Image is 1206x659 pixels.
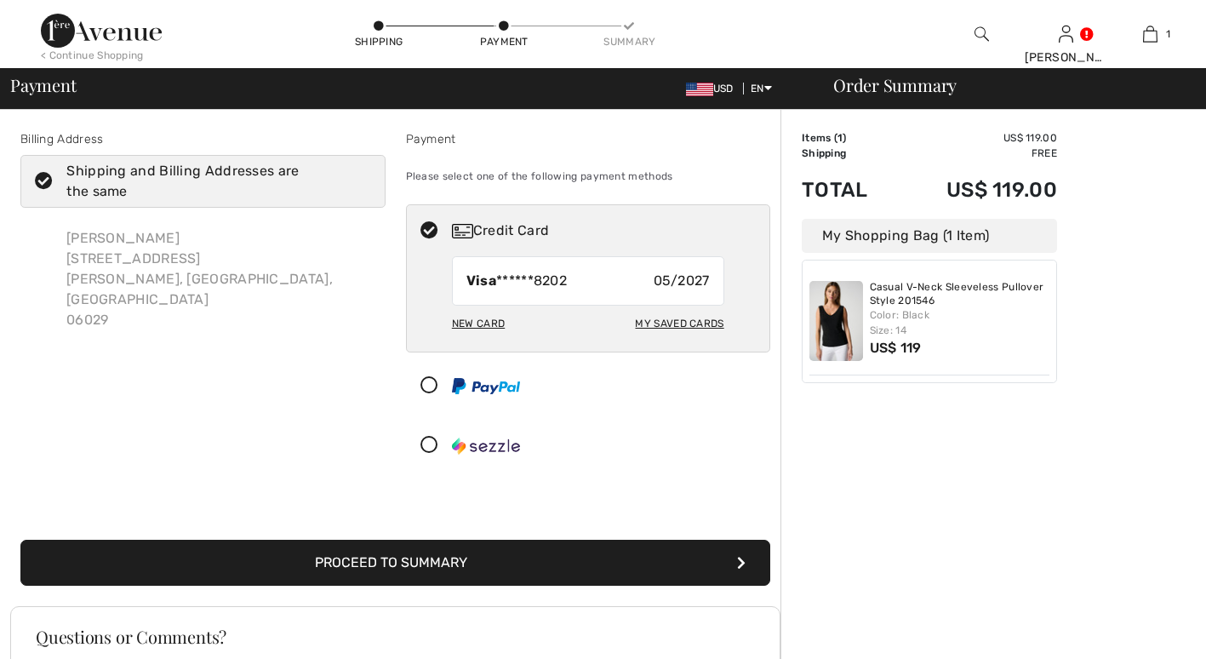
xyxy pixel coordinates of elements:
[353,34,404,49] div: Shipping
[452,224,473,238] img: Credit Card
[897,161,1057,219] td: US$ 119.00
[466,272,496,289] strong: Visa
[870,281,1050,307] a: Casual V-Neck Sleeveless Pullover Style 201546
[1059,26,1073,42] a: Sign In
[1143,24,1157,44] img: My Bag
[751,83,772,95] span: EN
[635,309,723,338] div: My Saved Cards
[1059,24,1073,44] img: My Info
[452,438,520,455] img: Sezzle
[802,219,1057,253] div: My Shopping Bag (1 Item)
[1109,24,1192,44] a: 1
[452,378,520,394] img: PayPal
[813,77,1196,94] div: Order Summary
[41,48,144,63] div: < Continue Shopping
[837,132,843,144] span: 1
[452,309,505,338] div: New Card
[20,130,386,148] div: Billing Address
[802,146,897,161] td: Shipping
[802,130,897,146] td: Items ( )
[802,161,897,219] td: Total
[36,628,755,645] h3: Questions or Comments?
[897,130,1057,146] td: US$ 119.00
[20,540,770,586] button: Proceed to Summary
[809,281,863,361] img: Casual V-Neck Sleeveless Pullover Style 201546
[406,155,771,198] div: Please select one of the following payment methods
[478,34,529,49] div: Payment
[686,83,740,95] span: USD
[686,83,713,96] img: US Dollar
[975,24,989,44] img: search the website
[654,271,710,291] span: 05/2027
[452,221,758,241] div: Credit Card
[897,146,1057,161] td: Free
[406,130,771,148] div: Payment
[870,307,1050,338] div: Color: Black Size: 14
[53,215,386,344] div: [PERSON_NAME] [STREET_ADDRESS] [PERSON_NAME], [GEOGRAPHIC_DATA], [GEOGRAPHIC_DATA] 06029
[1025,49,1107,66] div: [PERSON_NAME]
[870,340,922,356] span: US$ 119
[10,77,76,94] span: Payment
[603,34,654,49] div: Summary
[66,161,359,202] div: Shipping and Billing Addresses are the same
[41,14,162,48] img: 1ère Avenue
[1166,26,1170,42] span: 1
